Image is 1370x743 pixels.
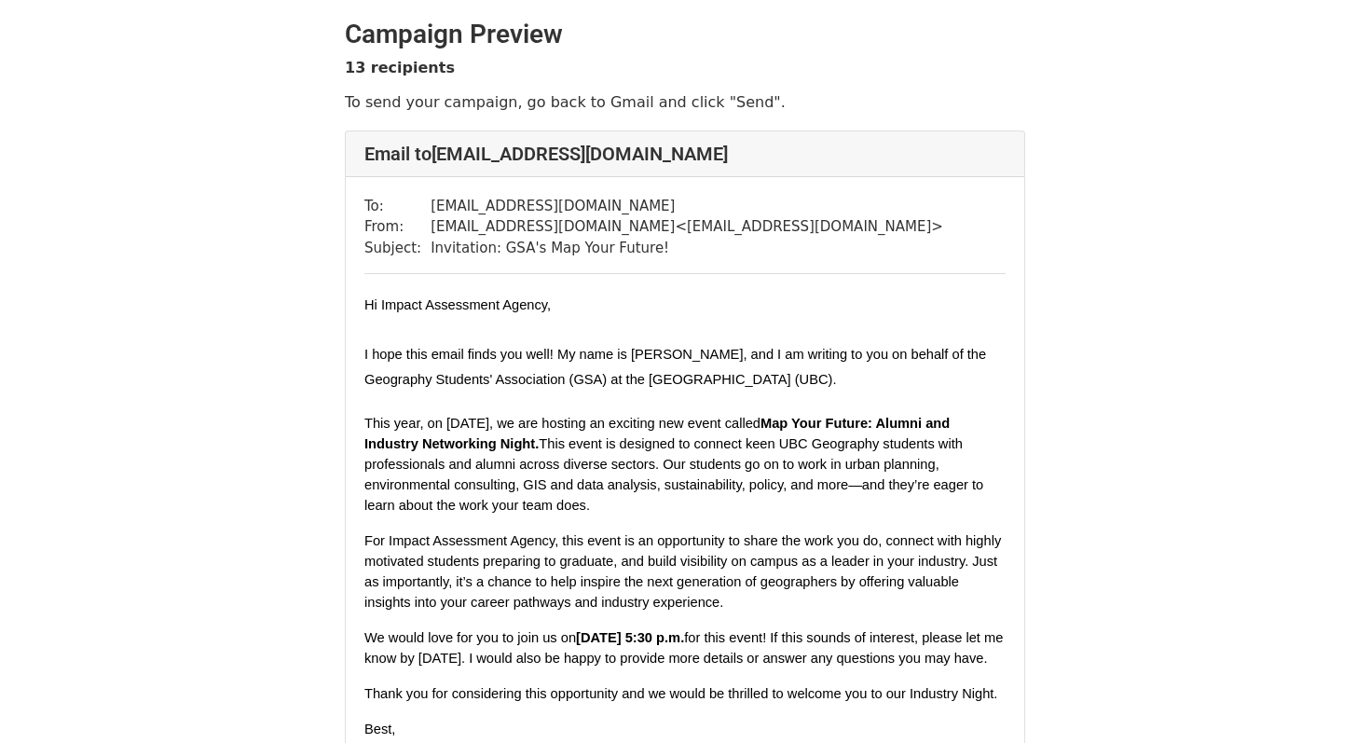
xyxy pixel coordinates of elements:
[364,686,997,701] span: Thank you for considering this opportunity and we would be thrilled to welcome you to our Industr...
[364,722,395,736] span: Best,
[431,216,943,238] td: [EMAIL_ADDRESS][DOMAIN_NAME] < [EMAIL_ADDRESS][DOMAIN_NAME] >
[364,436,983,513] span: This event is designed to connect keen UBC Geography students with professionals and alumni acros...
[345,19,1025,50] h2: Campaign Preview
[431,238,943,259] td: Invitation: GSA's Map Your Future!
[576,630,684,645] b: [DATE] 5:30 p.m.
[364,533,1001,610] span: For Impact Assessment Agency, this event is an opportunity to share the work you do, connect with...
[364,416,760,431] span: This year, on [DATE], we are hosting an exciting new event called
[364,216,431,238] td: From:
[364,416,950,451] span: Map Your Future: Alumni and Industry Networking Night.
[364,238,431,259] td: Subject:
[345,92,1025,112] p: To send your campaign, go back to Gmail and click "Send".
[364,143,1006,165] h4: Email to [EMAIL_ADDRESS][DOMAIN_NAME]
[364,297,551,312] span: Hi Impact Assessment Agency,
[364,630,1003,666] span: for this event! If this sounds of interest, please let me know by [DATE]. I would also be happy t...
[364,630,576,645] span: We would love for you to join us on
[431,196,943,217] td: [EMAIL_ADDRESS][DOMAIN_NAME]
[364,196,431,217] td: To:
[364,347,986,386] span: I hope this email finds you well! My name is [PERSON_NAME], and I am writing to you on behalf of ...
[345,59,455,76] strong: 13 recipients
